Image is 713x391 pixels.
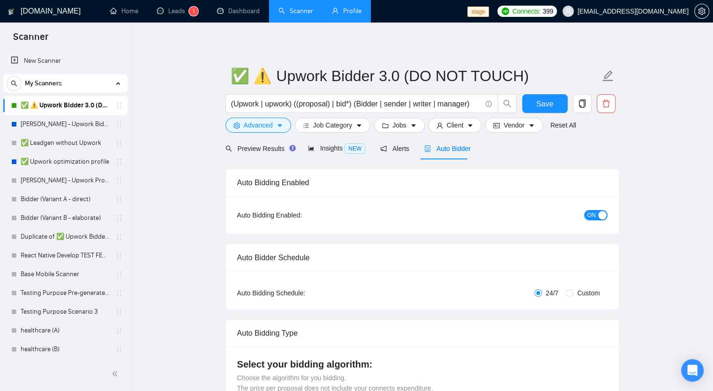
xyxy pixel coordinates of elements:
[189,7,198,16] sup: 1
[356,122,362,129] span: caret-down
[493,122,500,129] span: idcard
[7,76,22,91] button: search
[502,8,509,15] img: upwork-logo.png
[313,120,352,130] span: Job Category
[6,30,56,50] span: Scanner
[278,7,313,15] a: searchScanner
[21,152,110,171] a: ✅ Upwork optimization profile
[115,158,123,165] span: holder
[225,118,291,133] button: settingAdvancedcaret-down
[237,169,608,196] div: Auto Bidding Enabled
[436,122,443,129] span: user
[498,99,516,108] span: search
[21,171,110,190] a: [PERSON_NAME] - Upwork Proposal
[112,369,121,378] span: double-left
[597,94,615,113] button: delete
[21,190,110,209] a: Bidder (Variant A - direct)
[25,74,62,93] span: My Scanners
[225,145,293,152] span: Preview Results
[115,346,123,353] span: holder
[21,284,110,302] a: Testing Purpose Pre-generated 1
[21,227,110,246] a: Duplicate of ✅ Upwork Bidder 3.0
[542,6,553,16] span: 399
[694,4,709,19] button: setting
[447,120,464,130] span: Client
[21,209,110,227] a: Bidder (Variant B - elaborate)
[21,302,110,321] a: Testing Purpose Scenario 3
[115,233,123,241] span: holder
[8,4,15,19] img: logo
[21,96,110,115] a: ✅ ⚠️ Upwork Bidder 3.0 (DO NOT TOUCH)
[115,139,123,147] span: holder
[231,64,600,88] input: Scanner name...
[193,8,195,15] span: 1
[308,144,365,152] span: Insights
[380,145,409,152] span: Alerts
[110,7,138,15] a: homeHome
[115,102,123,109] span: holder
[424,145,431,152] span: robot
[225,145,232,152] span: search
[345,143,365,154] span: NEW
[467,122,473,129] span: caret-down
[308,145,315,151] span: area-chart
[512,6,540,16] span: Connects:
[115,327,123,334] span: holder
[467,7,488,17] span: stage
[382,122,389,129] span: folder
[115,271,123,278] span: holder
[231,98,481,110] input: Search Freelance Jobs...
[380,145,387,152] span: notification
[392,120,406,130] span: Jobs
[21,115,110,134] a: [PERSON_NAME] - Upwork Bidder
[21,340,110,359] a: healthcare (B)
[587,210,596,220] span: ON
[115,195,123,203] span: holder
[115,120,123,128] span: holder
[428,118,482,133] button: userClientcaret-down
[217,7,260,15] a: dashboardDashboard
[528,122,535,129] span: caret-down
[498,94,517,113] button: search
[503,120,524,130] span: Vendor
[237,288,360,298] div: Auto Bidding Schedule:
[11,52,120,70] a: New Scanner
[237,210,360,220] div: Auto Bidding Enabled:
[602,70,614,82] span: edit
[233,122,240,129] span: setting
[244,120,273,130] span: Advanced
[681,359,704,382] div: Open Intercom Messenger
[597,99,615,108] span: delete
[303,122,309,129] span: bars
[115,252,123,259] span: holder
[374,118,425,133] button: folderJobscaret-down
[237,320,608,346] div: Auto Bidding Type
[486,101,492,107] span: info-circle
[21,321,110,340] a: healthcare (A)
[410,122,417,129] span: caret-down
[115,289,123,297] span: holder
[115,177,123,184] span: holder
[237,358,608,371] h4: Select your bidding algorithm:
[536,98,553,110] span: Save
[424,145,471,152] span: Auto Bidder
[522,94,568,113] button: Save
[21,246,110,265] a: React Native Develop TEST FEB 123
[485,118,542,133] button: idcardVendorcaret-down
[288,144,297,152] div: Tooltip anchor
[573,288,603,298] span: Custom
[21,134,110,152] a: ✅ Leadgen without Upwork
[277,122,283,129] span: caret-down
[332,7,361,15] a: userProfile
[573,94,592,113] button: copy
[542,288,562,298] span: 24/7
[695,8,709,15] span: setting
[115,214,123,222] span: holder
[565,8,571,15] span: user
[21,265,110,284] a: Base Mobile Scanner
[3,52,128,70] li: New Scanner
[295,118,370,133] button: barsJob Categorycaret-down
[573,99,591,108] span: copy
[550,120,576,130] a: Reset All
[157,7,198,15] a: messageLeads1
